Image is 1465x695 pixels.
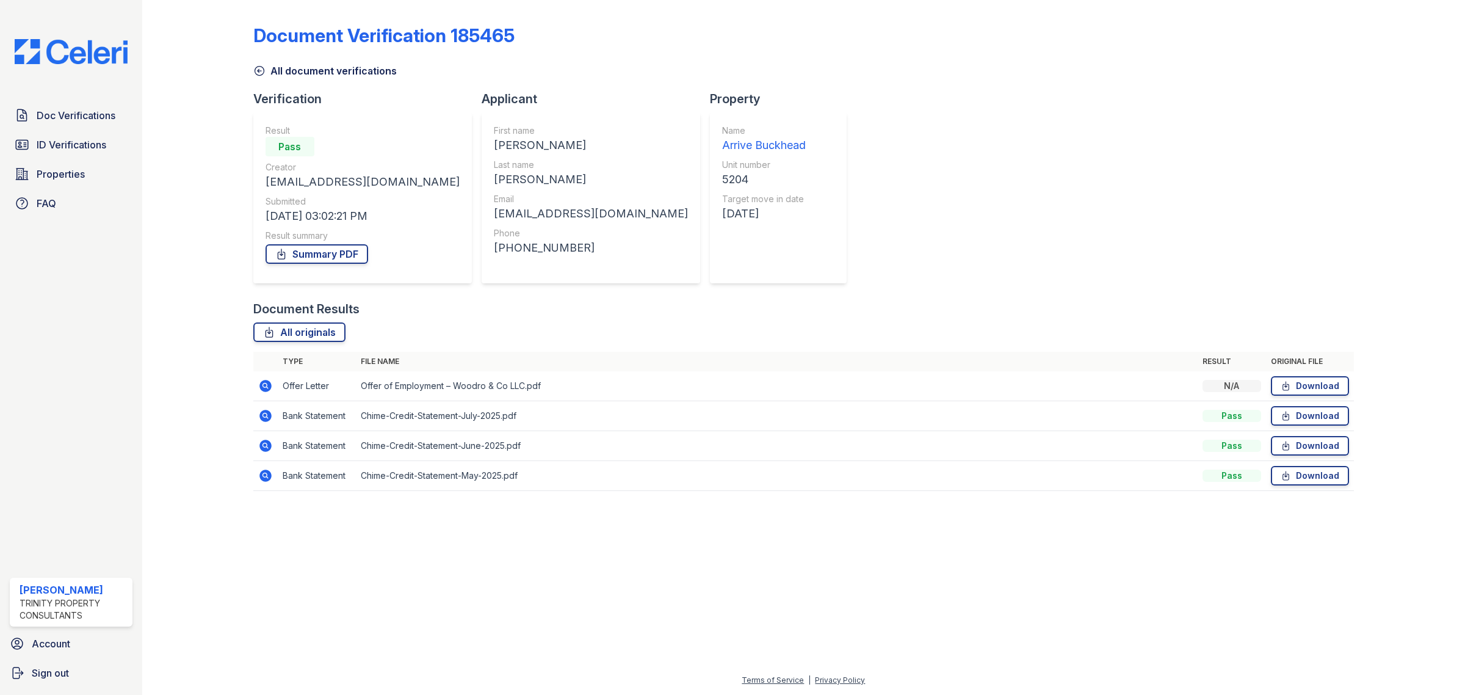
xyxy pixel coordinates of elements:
div: Last name [494,159,688,171]
td: Chime-Credit-Statement-May-2025.pdf [356,461,1198,491]
a: Download [1271,376,1349,396]
div: Arrive Buckhead [722,137,806,154]
a: FAQ [10,191,132,216]
span: Account [32,636,70,651]
a: Account [5,631,137,656]
span: Doc Verifications [37,108,115,123]
td: Bank Statement [278,401,356,431]
div: Email [494,193,688,205]
a: Download [1271,466,1349,486]
div: [PERSON_NAME] [20,583,128,597]
a: Terms of Service [742,675,804,685]
a: ID Verifications [10,133,132,157]
div: Name [722,125,806,137]
div: 5204 [722,171,806,188]
div: [DATE] [722,205,806,222]
div: First name [494,125,688,137]
div: Trinity Property Consultants [20,597,128,622]
div: [EMAIL_ADDRESS][DOMAIN_NAME] [266,173,460,191]
span: ID Verifications [37,137,106,152]
div: N/A [1203,380,1261,392]
th: Original file [1266,352,1354,371]
div: Pass [266,137,314,156]
span: Properties [37,167,85,181]
span: FAQ [37,196,56,211]
div: Property [710,90,856,107]
div: [EMAIL_ADDRESS][DOMAIN_NAME] [494,205,688,222]
td: Bank Statement [278,431,356,461]
a: All originals [253,322,345,342]
div: [DATE] 03:02:21 PM [266,208,460,225]
th: Result [1198,352,1266,371]
span: Sign out [32,666,69,680]
a: Name Arrive Buckhead [722,125,806,154]
td: Chime-Credit-Statement-June-2025.pdf [356,431,1198,461]
a: Properties [10,162,132,186]
div: | [808,675,811,685]
div: Verification [253,90,482,107]
td: Bank Statement [278,461,356,491]
div: Applicant [482,90,710,107]
th: Type [278,352,356,371]
div: [PERSON_NAME] [494,171,688,188]
div: Creator [266,161,460,173]
td: Chime-Credit-Statement-July-2025.pdf [356,401,1198,431]
td: Offer of Employment – Woodro & Co LLC.pdf [356,371,1198,401]
th: File name [356,352,1198,371]
div: Target move in date [722,193,806,205]
div: Phone [494,227,688,239]
div: Result [266,125,460,137]
div: Unit number [722,159,806,171]
a: Download [1271,406,1349,426]
div: [PHONE_NUMBER] [494,239,688,257]
a: All document verifications [253,64,397,78]
div: Result summary [266,230,460,242]
a: Sign out [5,661,137,685]
a: Summary PDF [266,244,368,264]
td: Offer Letter [278,371,356,401]
img: CE_Logo_Blue-a8612792a0a2168367f1c8372b55b34899dd931a85d93a1a3d3e32e68fde9ad4.png [5,39,137,64]
a: Privacy Policy [815,675,865,685]
div: [PERSON_NAME] [494,137,688,154]
div: Pass [1203,440,1261,452]
div: Pass [1203,410,1261,422]
div: Document Results [253,300,360,318]
a: Doc Verifications [10,103,132,128]
a: Download [1271,436,1349,456]
div: Document Verification 185465 [253,24,515,46]
div: Submitted [266,195,460,208]
div: Pass [1203,470,1261,482]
